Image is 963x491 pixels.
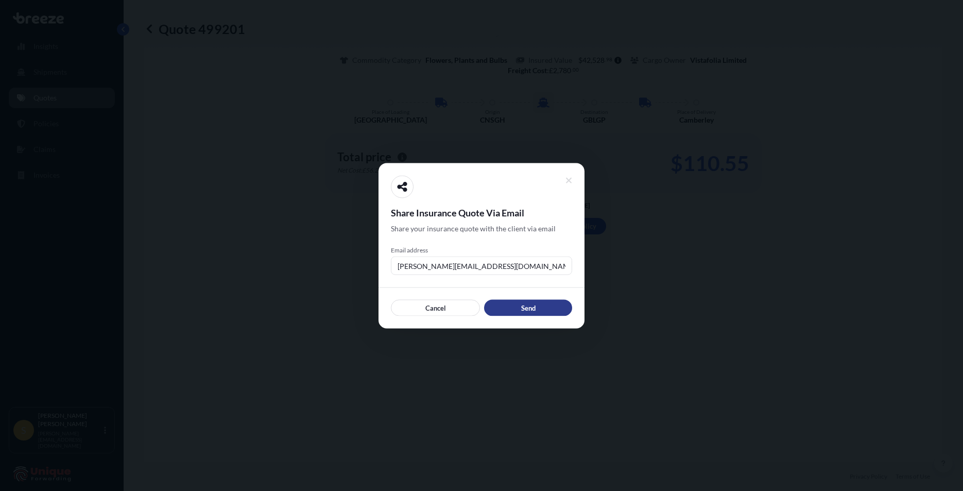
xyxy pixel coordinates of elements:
[391,299,480,316] button: Cancel
[391,206,572,218] span: Share Insurance Quote Via Email
[521,302,536,313] p: Send
[391,256,572,275] input: example@gmail.com
[391,246,572,254] span: Email address
[425,302,446,313] p: Cancel
[484,299,572,316] button: Send
[391,223,556,233] span: Share your insurance quote with the client via email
